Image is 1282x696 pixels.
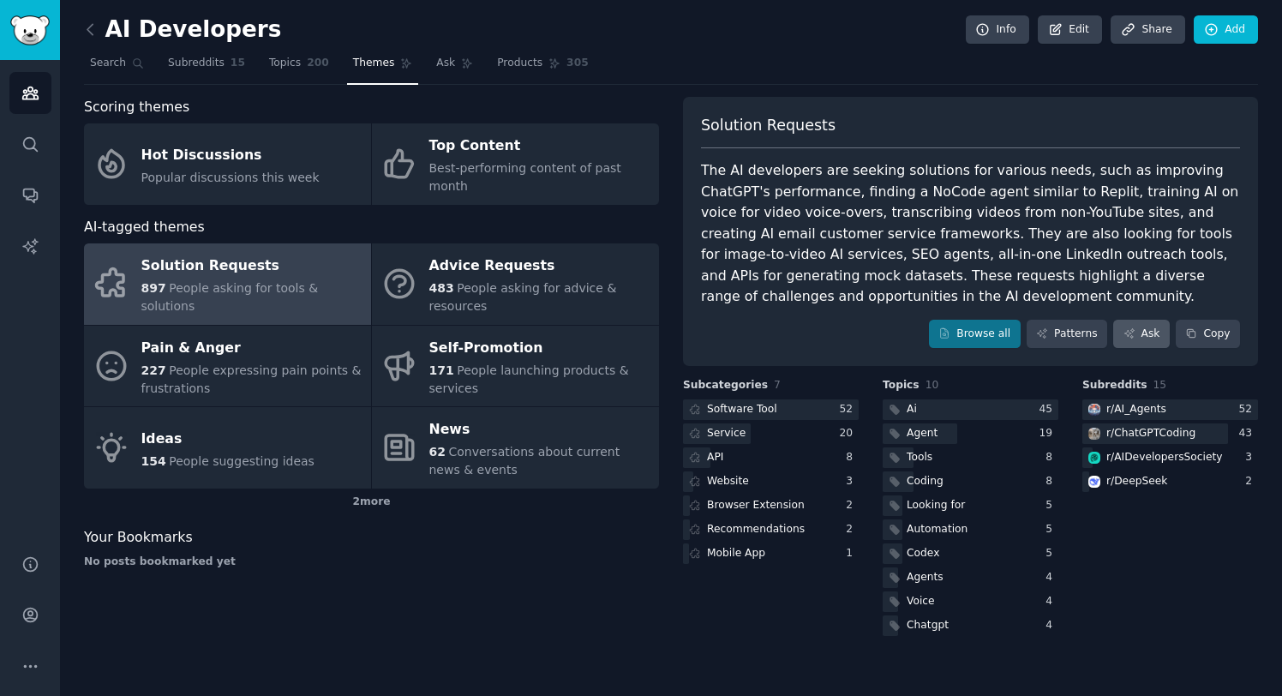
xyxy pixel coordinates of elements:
[707,426,746,441] div: Service
[707,450,723,465] div: API
[883,495,1058,517] a: Looking for5
[846,546,859,561] div: 1
[907,402,917,417] div: Ai
[497,56,542,71] span: Products
[436,56,455,71] span: Ask
[141,281,319,313] span: People asking for tools & solutions
[491,50,594,85] a: Products305
[141,253,362,280] div: Solution Requests
[707,474,749,489] div: Website
[1045,570,1058,585] div: 4
[846,450,859,465] div: 8
[883,567,1058,589] a: Agents4
[1045,618,1058,633] div: 4
[1082,378,1147,393] span: Subreddits
[883,447,1058,469] a: Tools8
[1045,450,1058,465] div: 8
[1088,404,1100,416] img: AI_Agents
[84,16,281,44] h2: AI Developers
[1106,426,1195,441] div: r/ ChatGPTCoding
[1238,402,1258,417] div: 52
[846,474,859,489] div: 3
[683,471,859,493] a: Website3
[307,56,329,71] span: 200
[429,363,629,395] span: People launching products & services
[1106,402,1166,417] div: r/ AI_Agents
[90,56,126,71] span: Search
[907,594,935,609] div: Voice
[883,471,1058,493] a: Coding8
[846,522,859,537] div: 2
[84,527,193,549] span: Your Bookmarks
[430,50,479,85] a: Ask
[429,281,454,295] span: 483
[926,379,939,391] span: 10
[162,50,251,85] a: Subreddits15
[701,160,1240,308] div: The AI developers are seeking solutions for various needs, such as improving ChatGPT's performanc...
[372,243,659,325] a: Advice Requests483People asking for advice & resources
[1027,320,1107,349] a: Patterns
[1106,450,1223,465] div: r/ AIDevelopersSociety
[1082,471,1258,493] a: DeepSeekr/DeepSeek2
[84,97,189,118] span: Scoring themes
[231,56,245,71] span: 15
[907,498,965,513] div: Looking for
[1038,15,1102,45] a: Edit
[1113,320,1170,349] a: Ask
[429,281,617,313] span: People asking for advice & resources
[1039,402,1058,417] div: 45
[907,618,949,633] div: Chatgpt
[707,546,765,561] div: Mobile App
[347,50,419,85] a: Themes
[84,555,659,570] div: No posts bookmarked yet
[883,543,1058,565] a: Codex5
[774,379,781,391] span: 7
[169,454,315,468] span: People suggesting ideas
[372,326,659,407] a: Self-Promotion171People launching products & services
[1045,522,1058,537] div: 5
[907,570,944,585] div: Agents
[883,399,1058,421] a: Ai45
[707,402,777,417] div: Software Tool
[84,217,205,238] span: AI-tagged themes
[1194,15,1258,45] a: Add
[429,445,446,459] span: 62
[84,243,371,325] a: Solution Requests897People asking for tools & solutions
[683,519,859,541] a: Recommendations2
[429,253,650,280] div: Advice Requests
[269,56,301,71] span: Topics
[846,498,859,513] div: 2
[429,445,620,477] span: Conversations about current news & events
[1045,594,1058,609] div: 4
[683,495,859,517] a: Browser Extension2
[141,281,166,295] span: 897
[1245,474,1258,489] div: 2
[263,50,335,85] a: Topics200
[372,407,659,489] a: News62Conversations about current news & events
[168,56,225,71] span: Subreddits
[141,141,320,169] div: Hot Discussions
[141,363,362,395] span: People expressing pain points & frustrations
[1045,498,1058,513] div: 5
[429,334,650,362] div: Self-Promotion
[1088,452,1100,464] img: AIDevelopersSociety
[1039,426,1058,441] div: 19
[1082,447,1258,469] a: AIDevelopersSocietyr/AIDevelopersSociety3
[353,56,395,71] span: Themes
[1153,379,1167,391] span: 15
[883,423,1058,445] a: Agent19
[907,522,967,537] div: Automation
[429,161,621,193] span: Best-performing content of past month
[907,450,932,465] div: Tools
[1082,423,1258,445] a: ChatGPTCodingr/ChatGPTCoding43
[1176,320,1240,349] button: Copy
[1106,474,1167,489] div: r/ DeepSeek
[1111,15,1184,45] a: Share
[707,522,805,537] div: Recommendations
[683,423,859,445] a: Service20
[429,133,650,160] div: Top Content
[372,123,659,205] a: Top ContentBest-performing content of past month
[839,402,859,417] div: 52
[883,378,920,393] span: Topics
[883,615,1058,637] a: Chatgpt4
